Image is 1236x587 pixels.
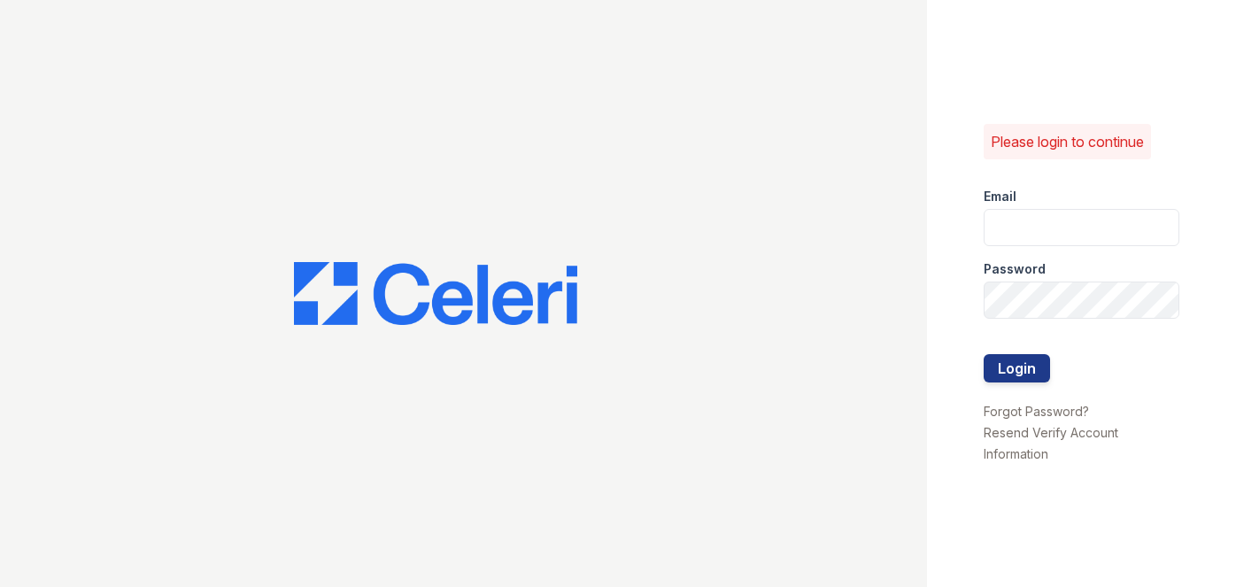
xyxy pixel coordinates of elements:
[991,131,1144,152] p: Please login to continue
[984,188,1016,205] label: Email
[984,354,1050,382] button: Login
[984,404,1089,419] a: Forgot Password?
[984,425,1118,461] a: Resend Verify Account Information
[294,262,577,326] img: CE_Logo_Blue-a8612792a0a2168367f1c8372b55b34899dd931a85d93a1a3d3e32e68fde9ad4.png
[984,260,1046,278] label: Password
